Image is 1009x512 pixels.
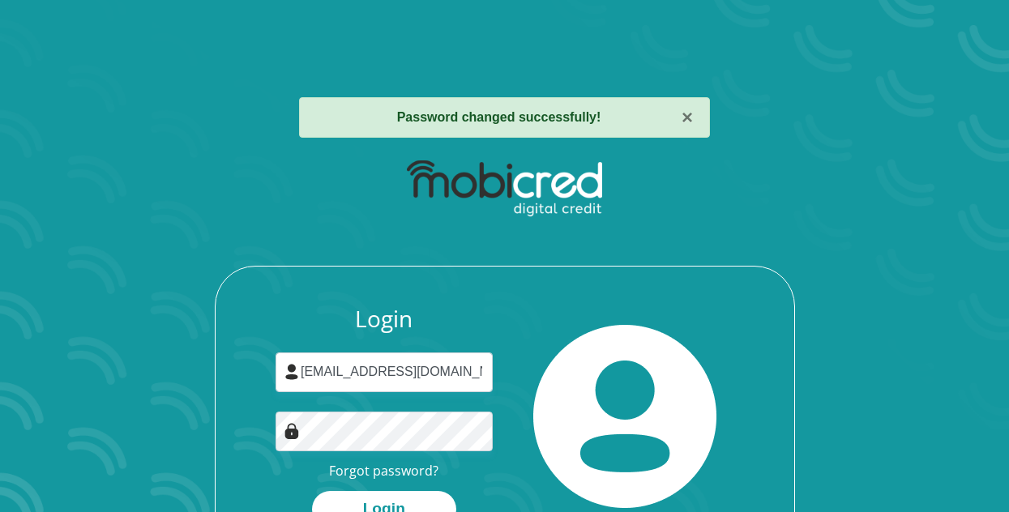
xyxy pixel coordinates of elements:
[407,160,602,217] img: mobicred logo
[329,462,438,480] a: Forgot password?
[397,110,601,124] strong: Password changed successfully!
[682,108,693,127] button: ×
[276,305,493,333] h3: Login
[276,352,493,392] input: Username
[284,364,300,380] img: user-icon image
[284,423,300,439] img: Image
